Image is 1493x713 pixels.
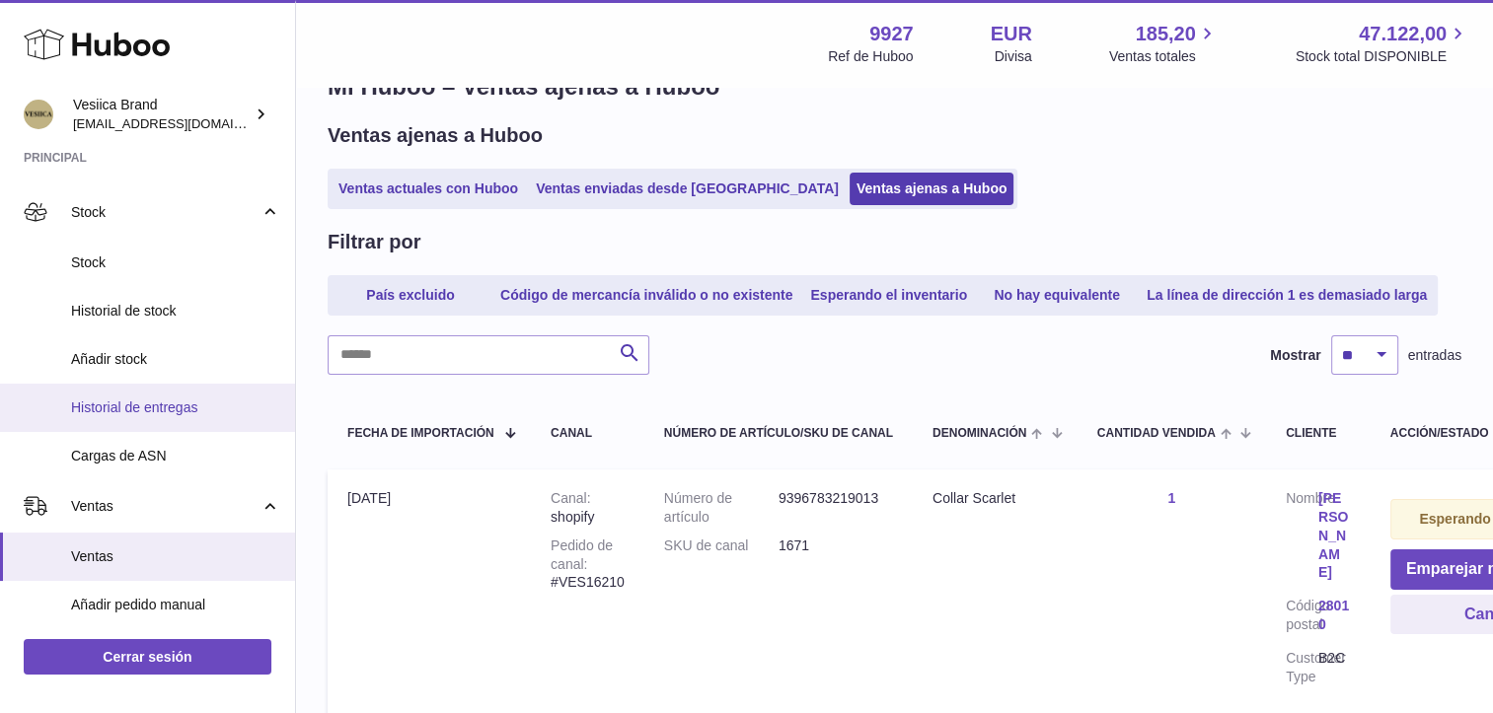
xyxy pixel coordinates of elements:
strong: EUR [991,21,1032,47]
a: 47.122,00 Stock total DISPONIBLE [1296,21,1469,66]
div: Canal [551,427,625,440]
div: Ref de Huboo [828,47,913,66]
a: La línea de dirección 1 es demasiado larga [1140,279,1434,312]
a: Ventas actuales con Huboo [332,173,525,205]
span: Denominación [933,427,1026,440]
a: Código de mercancía inválido o no existente [493,279,799,312]
span: Añadir stock [71,350,280,369]
span: Ventas totales [1109,47,1219,66]
a: País excluido [332,279,489,312]
span: Stock [71,203,260,222]
a: Cerrar sesión [24,639,271,675]
span: Cargas de ASN [71,447,280,465]
div: shopify [551,489,625,527]
dt: Número de artículo [664,489,779,527]
dd: 1671 [779,536,893,555]
span: Ventas [71,497,260,516]
dt: Nombre [1286,489,1318,587]
dt: SKU de canal [664,536,779,555]
a: 28010 [1318,597,1351,634]
img: logistic@vesiica.com [24,100,53,129]
h2: Ventas ajenas a Huboo [328,122,543,149]
strong: Canal [551,490,590,506]
label: Mostrar [1270,346,1320,365]
dd: B2C [1318,649,1351,686]
span: Ventas [71,547,280,566]
span: 185,20 [1136,21,1196,47]
dt: Customer Type [1286,649,1318,686]
div: Cliente [1286,427,1351,440]
span: Fecha de importación [347,427,494,440]
span: Stock [71,253,280,272]
a: Ventas enviadas desde [GEOGRAPHIC_DATA] [529,173,846,205]
div: Número de artículo/SKU de canal [664,427,893,440]
span: Stock total DISPONIBLE [1296,47,1469,66]
span: entradas [1408,346,1461,365]
span: 47.122,00 [1359,21,1447,47]
strong: Pedido de canal [551,537,613,572]
a: 185,20 Ventas totales [1109,21,1219,66]
a: Esperando el inventario [803,279,974,312]
div: #VES16210 [551,536,625,593]
span: Cantidad vendida [1097,427,1216,440]
a: 1 [1167,490,1175,506]
a: Ventas ajenas a Huboo [850,173,1014,205]
span: Añadir pedido manual [71,596,280,614]
dt: Código postal [1286,597,1318,639]
div: Collar Scarlet [933,489,1058,508]
strong: 9927 [869,21,914,47]
a: No hay equivalente [978,279,1136,312]
span: Historial de stock [71,302,280,321]
span: Historial de entregas [71,398,280,417]
div: Vesiica Brand [73,96,251,133]
h2: Filtrar por [328,229,420,255]
div: Divisa [995,47,1032,66]
span: [EMAIL_ADDRESS][DOMAIN_NAME] [73,115,290,131]
h1: Mi Huboo – Ventas ajenas a Huboo [328,71,1461,103]
a: [PERSON_NAME] [1318,489,1351,582]
dd: 9396783219013 [779,489,893,527]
